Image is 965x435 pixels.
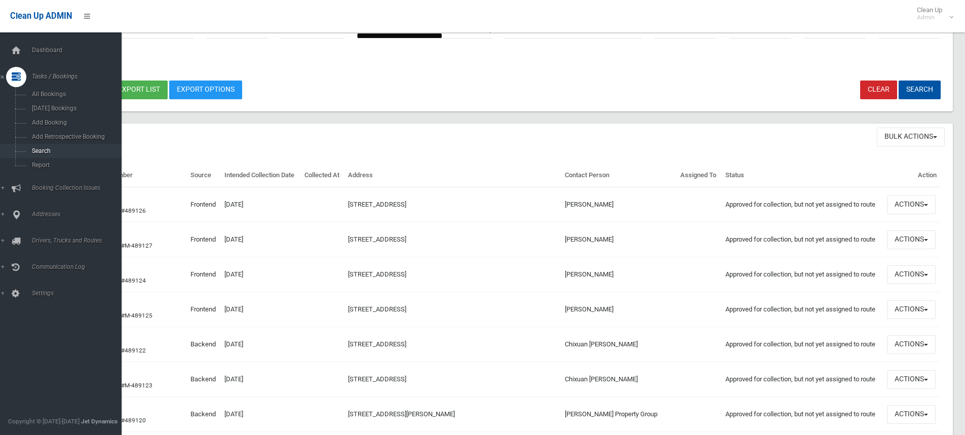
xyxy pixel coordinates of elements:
[917,14,942,21] small: Admin
[721,222,882,257] td: Approved for collection, but not yet assigned to route
[220,187,300,222] td: [DATE]
[721,257,882,292] td: Approved for collection, but not yet assigned to route
[121,242,152,249] a: #M-489127
[220,164,300,187] th: Intended Collection Date
[29,162,121,169] span: Report
[887,265,936,284] button: Actions
[300,164,344,187] th: Collected At
[121,347,146,354] a: #489122
[561,397,677,432] td: [PERSON_NAME] Property Group
[81,164,186,187] th: Booking Number
[721,397,882,432] td: Approved for collection, but not yet assigned to route
[29,211,129,218] span: Addresses
[348,270,406,278] a: [STREET_ADDRESS]
[29,290,129,297] span: Settings
[29,73,129,80] span: Tasks / Bookings
[186,397,220,432] td: Backend
[29,147,121,154] span: Search
[186,187,220,222] td: Frontend
[344,164,561,187] th: Address
[721,327,882,362] td: Approved for collection, but not yet assigned to route
[887,335,936,354] button: Actions
[348,201,406,208] a: [STREET_ADDRESS]
[348,375,406,383] a: [STREET_ADDRESS]
[721,187,882,222] td: Approved for collection, but not yet assigned to route
[561,257,677,292] td: [PERSON_NAME]
[883,164,941,187] th: Action
[220,327,300,362] td: [DATE]
[29,91,121,98] span: All Bookings
[29,237,129,244] span: Drivers, Trucks and Routes
[186,292,220,327] td: Frontend
[887,405,936,424] button: Actions
[887,230,936,249] button: Actions
[561,362,677,397] td: Chixuan [PERSON_NAME]
[186,327,220,362] td: Backend
[29,105,121,112] span: [DATE] Bookings
[29,47,129,54] span: Dashboard
[561,222,677,257] td: [PERSON_NAME]
[29,184,129,191] span: Booking Collection Issues
[899,81,941,99] button: Search
[186,222,220,257] td: Frontend
[220,257,300,292] td: [DATE]
[561,164,677,187] th: Contact Person
[721,164,882,187] th: Status
[676,164,721,187] th: Assigned To
[121,207,146,214] a: #489126
[348,305,406,313] a: [STREET_ADDRESS]
[561,187,677,222] td: [PERSON_NAME]
[121,277,146,284] a: #489124
[29,119,121,126] span: Add Booking
[121,312,152,319] a: #M-489125
[220,362,300,397] td: [DATE]
[348,340,406,348] a: [STREET_ADDRESS]
[860,81,897,99] a: Clear
[912,6,952,21] span: Clean Up
[169,81,242,99] a: Export Options
[29,133,121,140] span: Add Retrospective Booking
[121,417,146,424] a: #489120
[186,164,220,187] th: Source
[29,263,129,270] span: Communication Log
[348,410,455,418] a: [STREET_ADDRESS][PERSON_NAME]
[220,292,300,327] td: [DATE]
[81,418,118,425] strong: Jet Dynamics
[887,300,936,319] button: Actions
[721,292,882,327] td: Approved for collection, but not yet assigned to route
[561,327,677,362] td: Chixuan [PERSON_NAME]
[10,11,72,21] span: Clean Up ADMIN
[121,382,152,389] a: #M-489123
[348,235,406,243] a: [STREET_ADDRESS]
[887,195,936,214] button: Actions
[186,257,220,292] td: Frontend
[8,418,80,425] span: Copyright © [DATE]-[DATE]
[561,292,677,327] td: [PERSON_NAME]
[887,370,936,389] button: Actions
[110,81,168,99] button: Export list
[220,397,300,432] td: [DATE]
[877,128,945,146] button: Bulk Actions
[186,362,220,397] td: Backend
[721,362,882,397] td: Approved for collection, but not yet assigned to route
[220,222,300,257] td: [DATE]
